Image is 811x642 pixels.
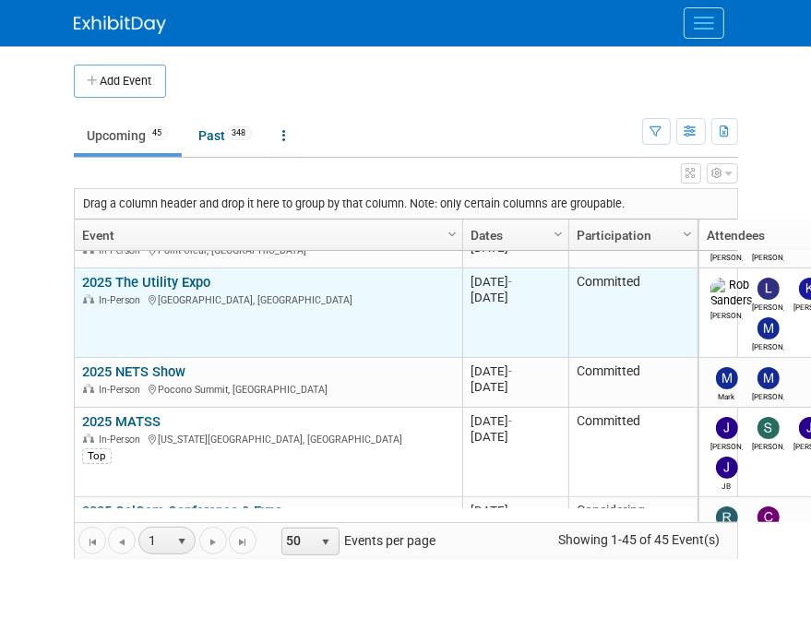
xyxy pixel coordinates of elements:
[83,384,94,393] img: In-Person Event
[82,291,454,307] div: [GEOGRAPHIC_DATA], [GEOGRAPHIC_DATA]
[508,414,512,428] span: -
[548,220,568,247] a: Column Settings
[185,118,266,153] a: Past348
[318,535,333,550] span: select
[716,367,738,389] img: Mark Monteleone
[82,381,454,397] div: Pocono Summit, [GEOGRAPHIC_DATA]
[684,7,724,39] button: Menu
[710,250,743,262] div: James Jones
[577,220,686,251] a: Participation
[199,527,227,554] a: Go to the next page
[710,278,753,307] img: Rob Sanders
[74,118,182,153] a: Upcoming45
[227,126,252,140] span: 348
[568,497,698,547] td: Considering
[82,274,210,291] a: 2025 The Utility Expo
[508,504,512,517] span: -
[99,294,146,306] span: In-Person
[710,389,743,401] div: Mark Monteleone
[471,429,560,445] div: [DATE]
[568,408,698,497] td: Committed
[757,278,780,300] img: Lydia Lott
[99,244,146,256] span: In-Person
[82,413,161,430] a: 2025 MATSS
[551,227,566,242] span: Column Settings
[471,290,560,305] div: [DATE]
[568,358,698,408] td: Committed
[75,189,737,219] div: Drag a column header and drop it here to group by that column. Note: only certain columns are gro...
[235,535,250,550] span: Go to the last page
[148,126,168,140] span: 45
[83,294,94,303] img: In-Person Event
[82,448,112,463] div: Top
[229,527,256,554] a: Go to the last page
[82,363,185,380] a: 2025 NETS Show
[82,431,454,446] div: [US_STATE][GEOGRAPHIC_DATA], [GEOGRAPHIC_DATA]
[757,506,780,529] img: Chad Smith
[508,364,512,378] span: -
[752,250,784,262] div: Kevin Wilkes
[710,479,743,491] div: JB Fesmire
[716,417,738,439] img: Judd Bartley
[471,503,560,518] div: [DATE]
[757,417,780,439] img: Scott Perkins
[257,527,454,554] span: Events per page
[83,434,94,443] img: In-Person Event
[282,529,314,554] span: 50
[716,506,738,529] img: Robin Mayne
[114,535,129,550] span: Go to the previous page
[471,274,560,290] div: [DATE]
[677,220,698,247] a: Column Settings
[508,275,512,289] span: -
[680,227,695,242] span: Column Settings
[471,413,560,429] div: [DATE]
[752,300,784,312] div: Lydia Lott
[99,384,146,396] span: In-Person
[85,535,100,550] span: Go to the first page
[99,434,146,446] span: In-Person
[82,503,282,519] a: 2025 CalCom Conference & Expo
[108,527,136,554] a: Go to the previous page
[74,16,166,34] img: ExhibitDay
[206,535,221,550] span: Go to the next page
[752,439,784,451] div: Scott Perkins
[78,527,106,554] a: Go to the first page
[710,439,743,451] div: Judd Bartley
[138,527,197,554] span: 1
[471,363,560,379] div: [DATE]
[752,339,784,351] div: Mike Kruszewski
[757,317,780,339] img: Mike Kruszewski
[710,308,743,320] div: Rob Sanders
[716,457,738,479] img: JB Fesmire
[471,379,560,395] div: [DATE]
[568,268,698,358] td: Committed
[757,367,780,389] img: Michael Mackeben
[445,227,459,242] span: Column Settings
[74,65,166,98] button: Add Event
[82,220,450,251] a: Event
[541,527,736,553] span: Showing 1-45 of 45 Event(s)
[471,220,556,251] a: Dates
[442,220,462,247] a: Column Settings
[752,389,784,401] div: Michael Mackeben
